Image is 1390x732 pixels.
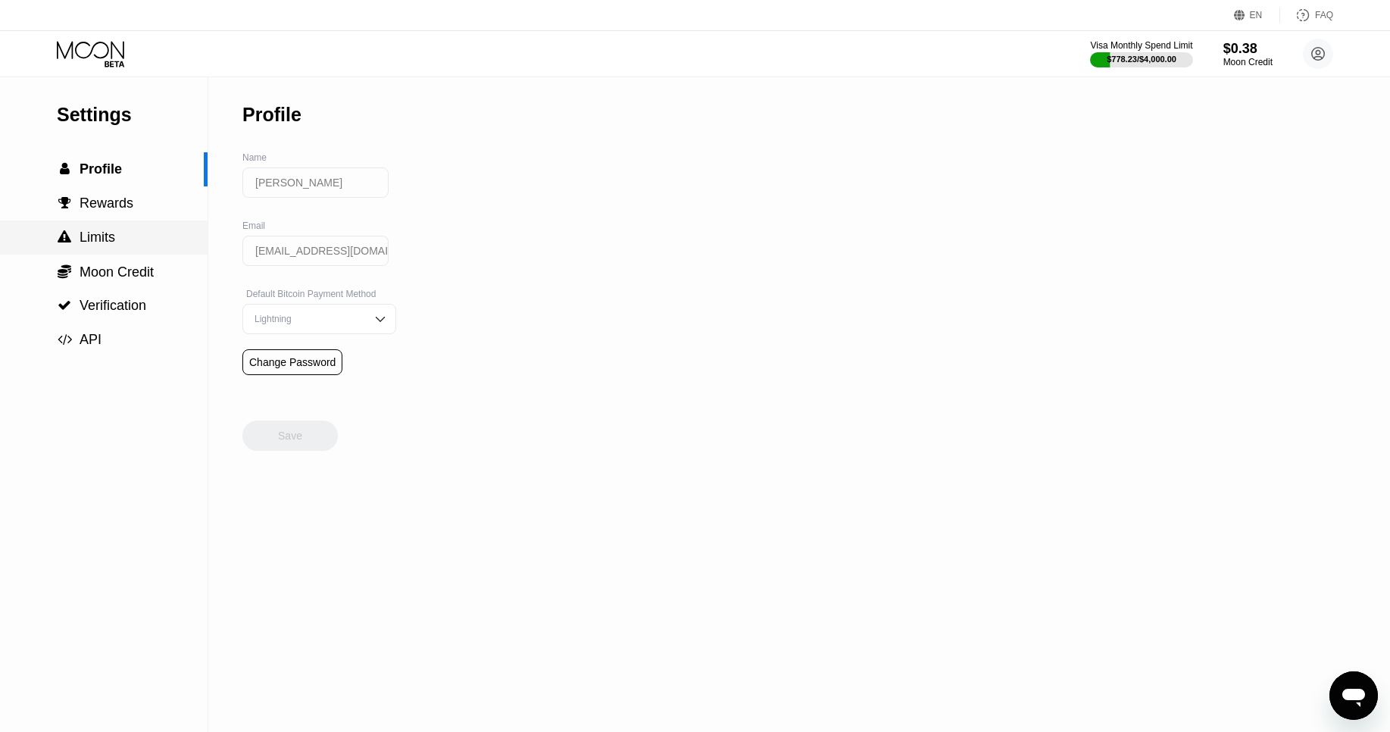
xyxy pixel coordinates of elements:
[80,298,146,313] span: Verification
[57,333,72,346] div: 
[58,264,71,279] span: 
[80,332,102,347] span: API
[1223,57,1273,67] div: Moon Credit
[251,314,365,324] div: Lightning
[242,349,342,375] div: Change Password
[1329,671,1378,720] iframe: Button to launch messaging window
[1107,55,1176,64] div: $778.23 / $4,000.00
[1223,41,1273,57] div: $0.38
[242,152,396,163] div: Name
[249,356,336,368] div: Change Password
[1223,41,1273,67] div: $0.38Moon Credit
[60,162,70,176] span: 
[58,333,72,346] span: 
[242,289,396,299] div: Default Bitcoin Payment Method
[1315,10,1333,20] div: FAQ
[242,221,396,231] div: Email
[1250,10,1263,20] div: EN
[1090,40,1192,67] div: Visa Monthly Spend Limit$778.23/$4,000.00
[57,162,72,176] div: 
[242,104,301,126] div: Profile
[57,196,72,210] div: 
[80,230,115,245] span: Limits
[58,196,71,210] span: 
[80,161,122,177] span: Profile
[57,230,72,244] div: 
[58,299,71,312] span: 
[1280,8,1333,23] div: FAQ
[57,104,208,126] div: Settings
[1090,40,1192,51] div: Visa Monthly Spend Limit
[57,264,72,279] div: 
[80,196,133,211] span: Rewards
[57,299,72,312] div: 
[80,264,154,280] span: Moon Credit
[58,230,71,244] span: 
[1234,8,1280,23] div: EN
